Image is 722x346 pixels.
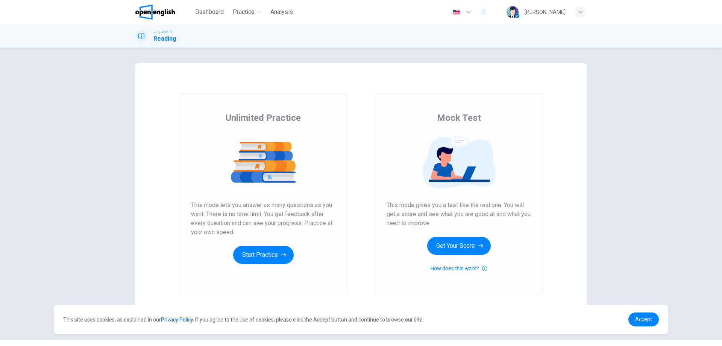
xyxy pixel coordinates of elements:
[233,246,294,264] button: Start Practice
[135,5,192,20] a: OpenEnglish logo
[192,5,227,19] button: Dashboard
[230,5,264,19] button: Practice
[437,112,481,124] span: Mock Test
[387,201,531,228] span: This mode gives you a test like the real one. You will get a score and see what you are good at a...
[233,8,255,17] span: Practice
[507,6,519,18] img: Profile picture
[191,201,335,237] span: This mode lets you answer as many questions as you want. There is no time limit. You get feedback...
[153,29,172,34] span: Linguaskill
[430,264,487,273] button: How does this work?
[628,312,659,326] a: dismiss cookie message
[427,237,491,255] button: Get Your Score
[153,34,176,43] h1: Reading
[525,8,566,17] div: [PERSON_NAME]
[54,305,668,334] div: cookieconsent
[267,5,296,19] button: Analysis
[135,5,175,20] img: OpenEnglish logo
[635,316,652,322] span: Accept
[270,8,293,17] span: Analysis
[63,317,424,323] span: This site uses cookies, as explained in our . If you agree to the use of cookies, please click th...
[195,8,224,17] span: Dashboard
[226,112,301,124] span: Unlimited Practice
[161,317,193,323] a: Privacy Policy
[452,9,461,15] img: en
